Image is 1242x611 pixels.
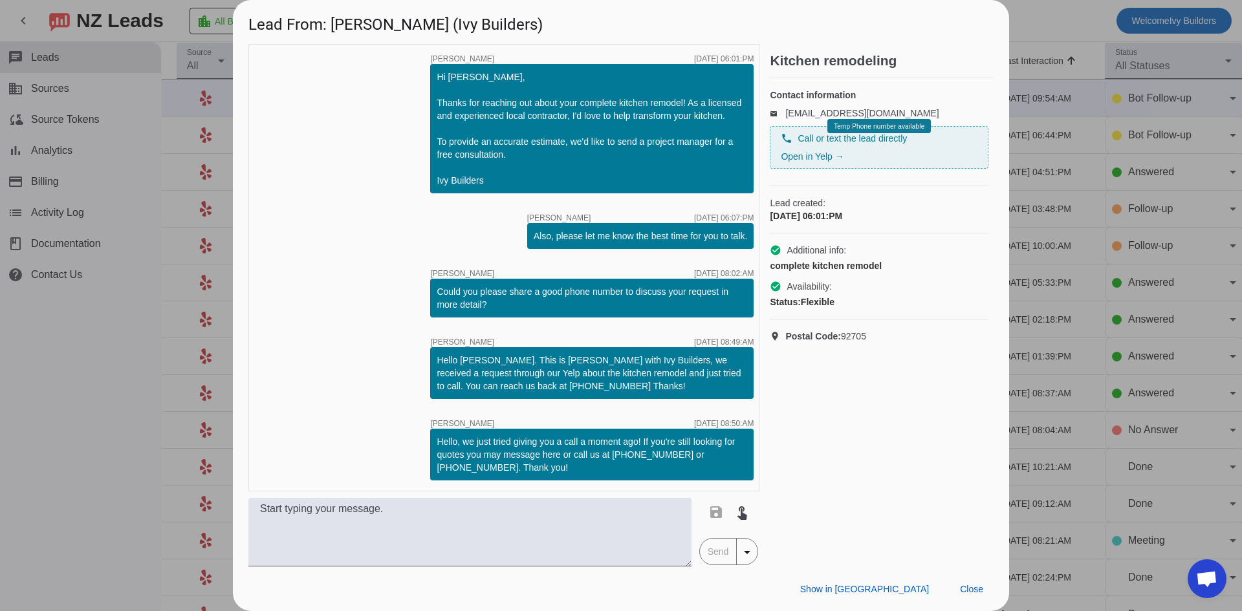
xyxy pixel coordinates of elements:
[437,70,747,187] div: Hi [PERSON_NAME], Thanks for reaching out about your complete kitchen remodel! As a licensed and ...
[770,244,781,256] mat-icon: check_circle
[694,214,754,222] div: [DATE] 06:07:PM
[527,214,591,222] span: [PERSON_NAME]
[770,89,988,102] h4: Contact information
[785,108,939,118] a: [EMAIL_ADDRESS][DOMAIN_NAME]
[437,435,747,474] div: Hello, we just tried giving you a call a moment ago! If you're still looking for quotes you may m...
[798,132,907,145] span: Call or text the lead directly
[437,354,747,392] div: Hello [PERSON_NAME]. This is [PERSON_NAME] with Ivy Builders, we received a request through our Y...
[787,280,832,293] span: Availability:
[785,330,866,343] span: 92705
[430,55,494,63] span: [PERSON_NAME]
[430,270,494,277] span: [PERSON_NAME]
[787,244,846,257] span: Additional info:
[694,420,754,427] div: [DATE] 08:50:AM
[739,544,755,560] mat-icon: arrow_drop_down
[694,338,754,346] div: [DATE] 08:49:AM
[734,504,750,520] mat-icon: touch_app
[781,151,844,162] a: Open in Yelp →
[694,55,754,63] div: [DATE] 06:01:PM
[437,285,747,311] div: Could you please share a good phone number to discuss your request in more detail?​
[770,209,988,222] div: [DATE] 06:01:PM
[770,197,988,209] span: Lead created:
[430,338,494,346] span: [PERSON_NAME]
[770,281,781,292] mat-icon: check_circle
[770,331,785,341] mat-icon: location_on
[1188,559,1226,598] div: Open chat
[694,270,754,277] div: [DATE] 08:02:AM
[950,577,994,601] button: Close
[534,230,748,242] div: Also, please let me know the best time for you to talk.​
[770,295,988,308] div: Flexible
[800,584,929,594] span: Show in [GEOGRAPHIC_DATA]
[790,577,939,601] button: Show in [GEOGRAPHIC_DATA]
[430,420,494,427] span: [PERSON_NAME]
[770,54,994,67] h2: Kitchen remodeling
[770,259,988,272] div: complete kitchen remodel
[770,110,785,116] mat-icon: email
[960,584,983,594] span: Close
[770,297,800,307] strong: Status:
[781,133,792,144] mat-icon: phone
[834,123,924,130] span: Temp Phone number available
[785,331,841,341] strong: Postal Code:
